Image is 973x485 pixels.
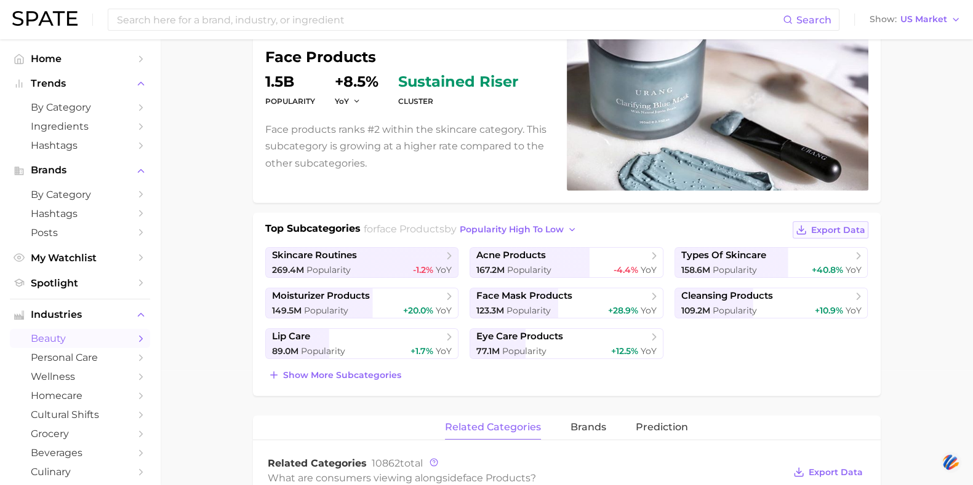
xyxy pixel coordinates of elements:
[608,305,638,316] span: +28.9%
[10,405,150,424] a: cultural shifts
[436,305,452,316] span: YoY
[10,136,150,155] a: Hashtags
[675,247,868,278] a: types of skincare158.6m Popularity+40.8% YoY
[476,264,505,275] span: 167.2m
[31,53,129,65] span: Home
[476,331,563,342] span: eye care products
[372,457,400,469] span: 10862
[272,305,302,316] span: 149.5m
[507,264,551,275] span: Popularity
[31,466,129,478] span: culinary
[31,428,129,440] span: grocery
[10,223,150,242] a: Posts
[304,305,348,316] span: Popularity
[790,463,865,481] button: Export Data
[272,264,304,275] span: 269.4m
[811,225,865,235] span: Export Data
[713,305,757,316] span: Popularity
[31,390,129,401] span: homecare
[372,457,423,469] span: total
[31,333,129,344] span: beauty
[31,309,129,320] span: Industries
[507,305,551,316] span: Popularity
[10,185,150,204] a: by Category
[31,447,129,459] span: beverages
[335,96,349,106] span: YoY
[403,305,433,316] span: +20.0%
[713,264,757,275] span: Popularity
[445,422,541,433] span: related categories
[809,467,863,478] span: Export Data
[265,74,315,89] dd: 1.5b
[10,248,150,267] a: My Watchlist
[10,443,150,462] a: beverages
[436,264,452,275] span: YoY
[31,165,129,176] span: Brands
[641,305,657,316] span: YoY
[900,16,947,23] span: US Market
[870,16,897,23] span: Show
[867,12,964,28] button: ShowUS Market
[31,277,129,289] span: Spotlight
[793,221,868,239] button: Export Data
[10,98,150,117] a: by Category
[470,247,663,278] a: acne products167.2m Popularity-4.4% YoY
[681,305,710,316] span: 109.2m
[10,274,150,293] a: Spotlight
[265,288,459,318] a: moisturizer products149.5m Popularity+20.0% YoY
[306,264,351,275] span: Popularity
[436,345,452,357] span: YoY
[636,422,688,433] span: Prediction
[116,9,783,30] input: Search here for a brand, industry, or ingredient
[335,96,361,106] button: YoY
[814,305,843,316] span: +10.9%
[31,120,129,132] span: Ingredients
[10,424,150,443] a: grocery
[457,221,580,238] button: popularity high to low
[31,78,129,89] span: Trends
[272,345,298,357] span: 89.0m
[463,472,531,484] span: face products
[283,370,401,381] span: Show more subcategories
[265,121,552,172] p: Face products ranks #2 within the skincare category. This subcategory is growing at a higher rate...
[31,352,129,363] span: personal care
[10,117,150,136] a: Ingredients
[10,74,150,93] button: Trends
[265,50,552,65] h1: face products
[681,250,766,261] span: types of skincare
[796,14,831,26] span: Search
[272,290,370,302] span: moisturizer products
[10,204,150,223] a: Hashtags
[31,140,129,151] span: Hashtags
[641,264,657,275] span: YoY
[398,94,518,109] dt: cluster
[413,264,433,275] span: -1.2%
[460,224,564,235] span: popularity high to low
[31,227,129,239] span: Posts
[272,331,310,342] span: lip care
[811,264,843,275] span: +40.8%
[10,462,150,481] a: culinary
[10,386,150,405] a: homecare
[31,409,129,420] span: cultural shifts
[10,161,150,179] button: Brands
[364,223,580,235] span: for by
[681,290,773,302] span: cleansing products
[31,189,129,200] span: by Category
[476,305,504,316] span: 123.3m
[10,306,150,324] button: Industries
[398,74,518,89] span: sustained riser
[268,457,367,469] span: Related Categories
[265,328,459,359] a: lip care89.0m Popularity+1.7% YoY
[10,49,150,68] a: Home
[940,451,961,473] img: svg+xml;base64,PHN2ZyB3aWR0aD0iNDQiIGhlaWdodD0iNDQiIHZpZXdCb3g9IjAgMCA0NCA0NCIgZmlsbD0ibm9uZSIgeG...
[272,250,357,261] span: skincare routines
[31,208,129,219] span: Hashtags
[476,250,546,261] span: acne products
[377,223,444,235] span: face products
[476,290,572,302] span: face mask products
[641,345,657,357] span: YoY
[470,288,663,318] a: face mask products123.3m Popularity+28.9% YoY
[675,288,868,318] a: cleansing products109.2m Popularity+10.9% YoY
[265,94,315,109] dt: Popularity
